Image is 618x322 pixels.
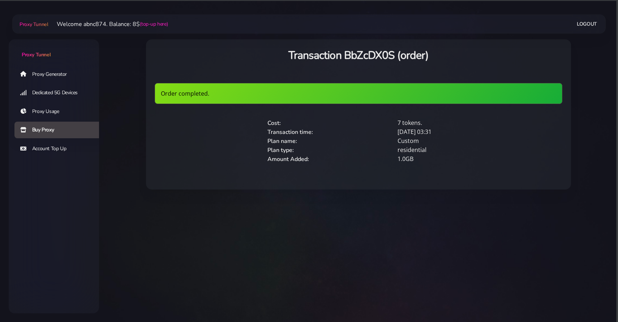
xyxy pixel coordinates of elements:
span: Amount Added: [267,155,309,163]
a: (top-up here) [140,20,168,28]
div: 1.0GB [393,155,523,164]
a: Buy Proxy [14,122,105,138]
div: Custom [393,136,523,145]
div: residential [393,145,523,155]
span: Plan type: [267,146,294,154]
a: Proxy Tunnel [18,18,48,30]
h3: Transaction BbZcDX0S (order) [155,48,562,63]
iframe: Webchat Widget [576,280,609,313]
a: Proxy Tunnel [9,39,99,58]
span: Proxy Tunnel [20,21,48,28]
a: Dedicated 5G Devices [14,84,105,101]
div: 7 tokens. [393,118,523,127]
span: Plan name: [267,137,297,145]
a: Proxy Generator [14,66,105,82]
span: Proxy Tunnel [22,51,51,58]
div: [DATE] 03:31 [393,127,523,136]
span: Transaction time: [267,128,313,136]
div: Order completed. [155,83,562,104]
a: Proxy Usage [14,103,105,120]
span: Cost: [267,119,281,127]
a: Account Top Up [14,140,105,157]
a: Logout [577,17,597,31]
li: Welcome abnc874. Balance: 8$ [48,20,168,29]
